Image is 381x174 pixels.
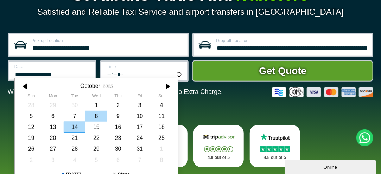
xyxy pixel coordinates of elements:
[64,122,85,133] div: 14 October 2025
[201,133,236,142] img: Tripadvisor
[151,122,172,133] div: 18 October 2025
[85,122,107,133] div: 15 October 2025
[85,133,107,143] div: 22 October 2025
[107,143,129,154] div: 30 October 2025
[42,133,64,143] div: 20 October 2025
[80,83,100,89] div: October
[20,143,42,154] div: 26 October 2025
[20,94,42,99] th: Sunday
[8,88,223,96] p: We Now Accept Card & Contactless Payment In
[42,143,64,154] div: 27 October 2025
[107,94,129,99] th: Thursday
[85,143,107,154] div: 29 October 2025
[64,155,85,166] div: 04 November 2025
[107,122,129,133] div: 16 October 2025
[107,65,183,69] label: Time
[151,143,172,154] div: 01 November 2025
[129,100,151,111] div: 03 October 2025
[107,155,129,166] div: 06 November 2025
[107,133,129,143] div: 23 October 2025
[129,111,151,122] div: 10 October 2025
[85,111,107,122] div: 08 October 2025
[151,111,172,122] div: 11 October 2025
[64,111,85,122] div: 07 October 2025
[20,122,42,133] div: 12 October 2025
[151,100,172,111] div: 04 October 2025
[42,111,64,122] div: 06 October 2025
[151,94,172,99] th: Saturday
[285,159,377,174] iframe: chat widget
[129,133,151,143] div: 24 October 2025
[42,100,64,111] div: 29 September 2025
[216,39,368,43] label: Drop-off Location
[151,155,172,166] div: 08 November 2025
[129,122,151,133] div: 17 October 2025
[260,146,290,152] img: Stars
[107,100,129,111] div: 02 October 2025
[20,133,42,143] div: 19 October 2025
[193,125,244,167] a: Tripadvisor Stars 4.8 out of 5
[103,84,113,89] div: 2025
[107,111,129,122] div: 09 October 2025
[129,94,151,99] th: Friday
[64,94,85,99] th: Tuesday
[8,7,374,17] p: Satisfied and Reliable Taxi Service and airport transfers in [GEOGRAPHIC_DATA]
[272,87,373,97] img: Credit And Debit Cards
[192,60,373,82] button: Get Quote
[129,143,151,154] div: 31 October 2025
[64,100,85,111] div: 30 September 2025
[129,155,151,166] div: 07 November 2025
[258,133,292,142] img: Trustpilot
[85,100,107,111] div: 01 October 2025
[151,133,172,143] div: 25 October 2025
[64,133,85,143] div: 21 October 2025
[20,111,42,122] div: 05 October 2025
[14,65,91,69] label: Date
[204,146,233,152] img: Stars
[42,94,64,99] th: Monday
[85,94,107,99] th: Wednesday
[20,100,42,111] div: 28 September 2025
[85,155,107,166] div: 05 November 2025
[32,39,183,43] label: Pick-up Location
[201,153,236,162] p: 4.8 out of 5
[258,153,292,162] p: 4.8 out of 5
[42,122,64,133] div: 13 October 2025
[20,155,42,166] div: 02 November 2025
[250,125,300,167] a: Trustpilot Stars 4.8 out of 5
[42,155,64,166] div: 03 November 2025
[64,143,85,154] div: 28 October 2025
[142,88,223,95] span: The Car at No Extra Charge.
